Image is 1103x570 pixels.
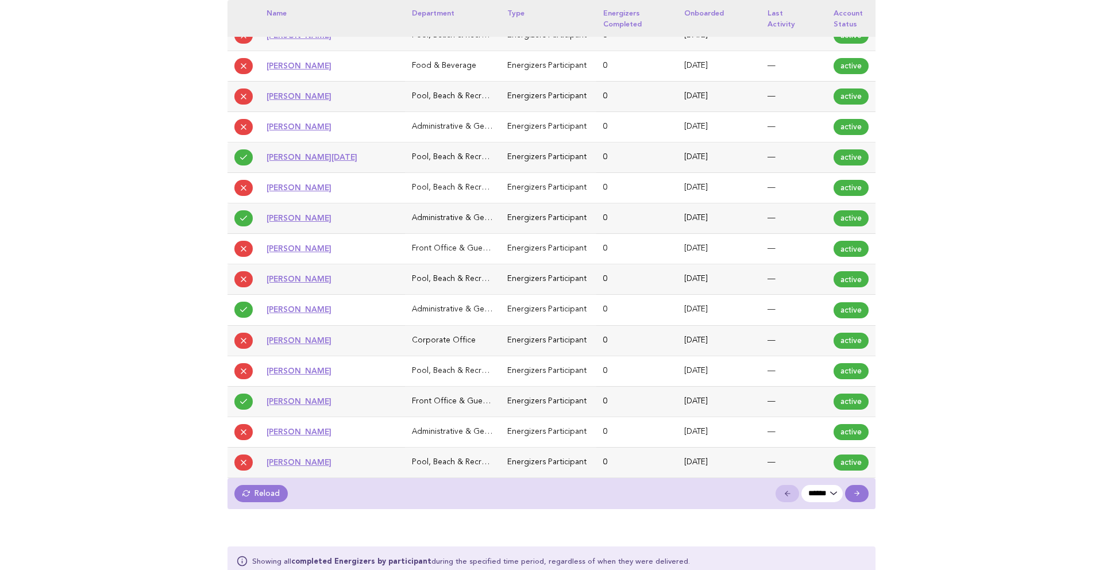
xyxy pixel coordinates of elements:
[834,302,869,318] span: active
[761,142,827,173] td: —
[596,234,678,264] td: 0
[761,81,827,111] td: —
[507,123,587,130] span: Energizers Participant
[596,264,678,295] td: 0
[677,142,760,173] td: [DATE]
[596,356,678,386] td: 0
[677,264,760,295] td: [DATE]
[267,366,331,375] a: [PERSON_NAME]
[834,271,869,287] span: active
[507,306,587,313] span: Energizers Participant
[761,386,827,417] td: —
[834,424,869,440] span: active
[834,394,869,410] span: active
[677,173,760,203] td: [DATE]
[834,180,869,196] span: active
[596,325,678,356] td: 0
[267,152,357,161] a: [PERSON_NAME][DATE]
[267,336,331,345] a: [PERSON_NAME]
[761,173,827,203] td: —
[834,149,869,165] span: active
[761,234,827,264] td: —
[412,32,504,39] span: Pool, Beach & Recreation
[507,32,587,39] span: Energizers Participant
[507,93,587,100] span: Energizers Participant
[834,58,869,74] span: active
[412,306,625,313] span: Administrative & General (Executive Office, HR, IT, Finance)
[507,62,587,70] span: Energizers Participant
[507,245,587,252] span: Energizers Participant
[596,386,678,417] td: 0
[507,153,587,161] span: Energizers Participant
[677,112,760,142] td: [DATE]
[267,91,331,101] a: [PERSON_NAME]
[596,81,678,111] td: 0
[834,333,869,349] span: active
[507,428,587,436] span: Energizers Participant
[834,210,869,226] span: active
[761,417,827,447] td: —
[507,367,587,375] span: Energizers Participant
[234,485,288,502] a: Reload
[596,51,678,81] td: 0
[677,81,760,111] td: [DATE]
[677,234,760,264] td: [DATE]
[507,184,587,191] span: Energizers Participant
[677,203,760,234] td: [DATE]
[596,112,678,142] td: 0
[677,417,760,447] td: [DATE]
[507,459,587,466] span: Energizers Participant
[834,241,869,257] span: active
[761,203,827,234] td: —
[596,417,678,447] td: 0
[267,427,331,436] a: [PERSON_NAME]
[412,459,504,466] span: Pool, Beach & Recreation
[291,558,431,565] strong: completed Energizers by participant
[412,337,476,344] span: Corporate Office
[507,214,587,222] span: Energizers Participant
[412,153,504,161] span: Pool, Beach & Recreation
[596,173,678,203] td: 0
[412,398,521,405] span: Front Office & Guest Services
[507,398,587,405] span: Energizers Participant
[834,455,869,471] span: active
[412,93,504,100] span: Pool, Beach & Recreation
[412,123,625,130] span: Administrative & General (Executive Office, HR, IT, Finance)
[834,363,869,379] span: active
[252,556,690,567] p: Showing all during the specified time period, regardless of when they were delivered.
[677,295,760,325] td: [DATE]
[596,295,678,325] td: 0
[834,119,869,135] span: active
[507,337,587,344] span: Energizers Participant
[267,122,331,131] a: [PERSON_NAME]
[267,244,331,253] a: [PERSON_NAME]
[761,295,827,325] td: —
[761,51,827,81] td: —
[677,447,760,477] td: [DATE]
[761,356,827,386] td: —
[412,428,625,436] span: Administrative & General (Executive Office, HR, IT, Finance)
[412,367,504,375] span: Pool, Beach & Recreation
[596,203,678,234] td: 0
[761,325,827,356] td: —
[412,62,476,70] span: Food & Beverage
[761,447,827,477] td: —
[267,305,331,314] a: [PERSON_NAME]
[761,264,827,295] td: —
[507,275,587,283] span: Energizers Participant
[267,61,331,70] a: [PERSON_NAME]
[677,386,760,417] td: [DATE]
[267,457,331,467] a: [PERSON_NAME]
[267,274,331,283] a: [PERSON_NAME]
[267,30,331,40] a: [PERSON_NAME]
[761,112,827,142] td: —
[267,213,331,222] a: [PERSON_NAME]
[596,142,678,173] td: 0
[834,88,869,105] span: active
[412,214,625,222] span: Administrative & General (Executive Office, HR, IT, Finance)
[596,447,678,477] td: 0
[412,184,504,191] span: Pool, Beach & Recreation
[677,325,760,356] td: [DATE]
[677,51,760,81] td: [DATE]
[412,245,521,252] span: Front Office & Guest Services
